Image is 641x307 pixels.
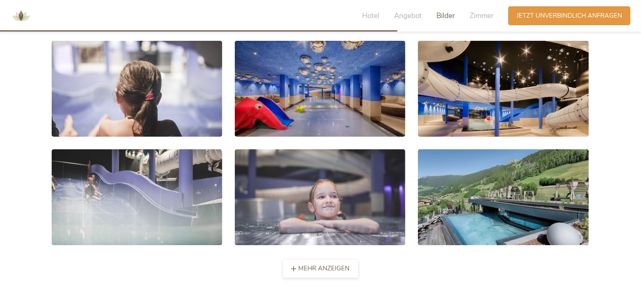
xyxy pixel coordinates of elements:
span: Bilder [436,11,455,21]
span: Jetzt unverbindlich anfragen [517,11,622,20]
span: mehr anzeigen [299,264,350,273]
span: Angebot [394,11,422,21]
span: Zimmer [470,11,494,21]
img: AMONTI & LUNARIS Wellnessresort [8,3,34,29]
span: Hotel [362,11,379,21]
a: AMONTI & LUNARIS Wellnessresort [8,13,34,19]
